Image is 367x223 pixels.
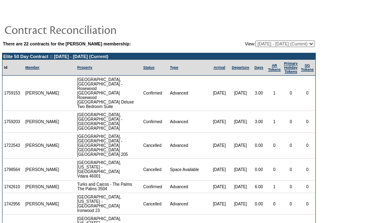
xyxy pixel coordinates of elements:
td: 1 [267,76,283,111]
td: [PERSON_NAME] [24,111,61,133]
td: 0 [299,76,315,111]
td: 0 [267,133,283,159]
td: [PERSON_NAME] [24,180,61,193]
td: [DATE] [209,111,230,133]
td: Cancelled [141,193,168,215]
td: [DATE] [209,159,230,180]
a: Primary HolidayTokens [284,61,298,74]
td: [GEOGRAPHIC_DATA], [GEOGRAPHIC_DATA] - Rosewood [GEOGRAPHIC_DATA] Rosewood [GEOGRAPHIC_DATA] Delu... [75,76,141,111]
td: [GEOGRAPHIC_DATA], [US_STATE] - [GEOGRAPHIC_DATA] Ironwood 23 [75,193,141,215]
td: 0 [283,159,300,180]
td: Space Available [168,159,209,180]
td: 6.00 [251,180,267,193]
td: 0 [283,180,300,193]
td: [DATE] [209,180,230,193]
td: 0 [299,159,315,180]
td: [GEOGRAPHIC_DATA], [GEOGRAPHIC_DATA] - [GEOGRAPHIC_DATA] [GEOGRAPHIC_DATA] [GEOGRAPHIC_DATA] 205 [75,133,141,159]
td: 0.00 [251,193,267,215]
td: [DATE] [209,133,230,159]
td: Confirmed [141,76,168,111]
td: 1742610 [2,180,24,193]
td: 1722543 [2,133,24,159]
td: [GEOGRAPHIC_DATA], [US_STATE] - [GEOGRAPHIC_DATA] Vdara 46001 [75,159,141,180]
td: [DATE] [230,193,251,215]
td: 0 [283,76,300,111]
td: Confirmed [141,180,168,193]
td: [DATE] [230,133,251,159]
td: [PERSON_NAME] [24,133,61,159]
td: 0 [267,193,283,215]
a: Type [170,65,178,70]
td: Advanced [168,180,209,193]
td: 0 [283,193,300,215]
td: [PERSON_NAME] [24,76,61,111]
td: [PERSON_NAME] [24,193,61,215]
td: 0 [283,133,300,159]
td: 0 [267,159,283,180]
b: There are 22 contracts for the [PERSON_NAME] membership: [3,41,131,46]
td: [DATE] [230,159,251,180]
td: 1 [267,180,283,193]
td: [DATE] [230,180,251,193]
a: Departure [232,65,249,70]
td: 0 [299,111,315,133]
td: Cancelled [141,133,168,159]
td: [DATE] [209,76,230,111]
td: 0 [299,193,315,215]
td: 1759203 [2,111,24,133]
td: [DATE] [230,111,251,133]
td: Advanced [168,133,209,159]
td: [DATE] [230,76,251,111]
td: Cancelled [141,159,168,180]
td: 1 [267,111,283,133]
td: [PERSON_NAME] [24,159,61,180]
a: Days [254,65,263,70]
a: Property [77,65,92,70]
td: 3.00 [251,76,267,111]
td: 0 [299,180,315,193]
img: pgTtlContractReconciliation.gif [4,21,168,38]
a: SGTokens [301,63,314,72]
a: Status [143,65,155,70]
td: Confirmed [141,111,168,133]
a: Arrival [214,65,226,70]
a: ARTokens [268,63,281,72]
td: 0.00 [251,159,267,180]
td: 1798564 [2,159,24,180]
td: Advanced [168,193,209,215]
td: Elite 50 Day Contract :: [DATE] - [DATE] (Current) [2,53,315,60]
td: [GEOGRAPHIC_DATA], [GEOGRAPHIC_DATA] - [GEOGRAPHIC_DATA] [GEOGRAPHIC_DATA] [75,111,141,133]
td: View: [205,41,315,47]
td: 0 [283,111,300,133]
td: Id [2,60,24,76]
a: Member [25,65,40,70]
td: 1759153 [2,76,24,111]
td: 1742956 [2,193,24,215]
td: Advanced [168,76,209,111]
td: 0 [299,133,315,159]
td: 3.00 [251,111,267,133]
td: Turks and Caicos - The Palms The Palms 3504 [75,180,141,193]
td: Advanced [168,111,209,133]
td: [DATE] [209,193,230,215]
td: 0.00 [251,133,267,159]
